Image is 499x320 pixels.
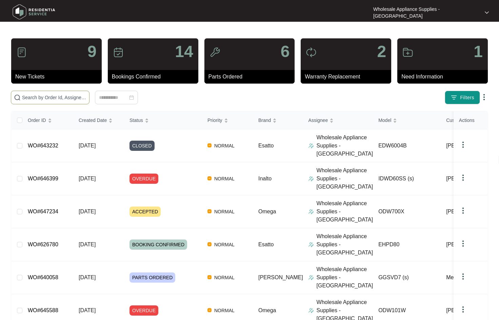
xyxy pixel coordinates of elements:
img: Assigner Icon [308,209,314,214]
span: PARTS ORDERED [129,272,175,283]
img: dropdown arrow [459,239,467,248]
span: NORMAL [212,142,237,150]
img: dropdown arrow [480,93,488,101]
img: icon [209,47,220,58]
span: NORMAL [212,306,237,315]
img: icon [306,47,317,58]
span: [PERSON_NAME] [446,241,491,249]
span: [DATE] [79,176,96,181]
img: Assigner Icon [308,275,314,280]
th: Priority [202,111,253,129]
img: icon [16,47,27,58]
a: WO#640058 [28,274,58,280]
span: Status [129,117,143,124]
span: NORMAL [212,241,237,249]
span: [DATE] [79,209,96,214]
th: Assignee [303,111,373,129]
p: Parts Ordered [208,73,295,81]
p: 14 [175,43,193,60]
th: Model [373,111,441,129]
td: ODW700X [373,195,441,228]
a: WO#647234 [28,209,58,214]
th: Brand [253,111,303,129]
span: [PERSON_NAME] [446,306,491,315]
img: Vercel Logo [207,275,212,279]
span: [PERSON_NAME] [446,142,491,150]
span: NORMAL [212,273,237,282]
p: Wholesale Appliance Supplies - [GEOGRAPHIC_DATA] [317,232,373,257]
th: Actions [454,111,487,129]
p: 2 [377,43,386,60]
p: Bookings Confirmed [112,73,198,81]
span: Assignee [308,117,328,124]
img: Assigner Icon [308,143,314,148]
img: Assigner Icon [308,176,314,181]
img: icon [402,47,413,58]
img: icon [113,47,124,58]
a: WO#645588 [28,307,58,313]
span: Brand [258,117,271,124]
span: Omega [258,307,276,313]
p: Need Information [401,73,488,81]
span: [DATE] [79,307,96,313]
span: NORMAL [212,208,237,216]
span: Omega [258,209,276,214]
span: [DATE] [79,242,96,247]
p: Wholesale Appliance Supplies - [GEOGRAPHIC_DATA] [317,199,373,224]
td: GGSVD7 (s) [373,261,441,294]
th: Created Date [73,111,124,129]
span: [DATE] [79,143,96,148]
a: WO#626780 [28,242,58,247]
span: Inalto [258,176,272,181]
span: Created Date [79,117,107,124]
img: dropdown arrow [459,141,467,149]
span: OVERDUE [129,305,158,316]
p: 9 [87,43,97,60]
span: [PERSON_NAME] [446,208,491,216]
span: Esatto [258,242,274,247]
span: BOOKING CONFIRMED [129,239,187,250]
span: Model [378,117,391,124]
p: Wholesale Appliance Supplies - [GEOGRAPHIC_DATA] [317,265,373,290]
span: Mec Willcocks [446,273,480,282]
img: Vercel Logo [207,143,212,147]
span: CLOSED [129,141,155,151]
p: Warranty Replacement [305,73,391,81]
img: Assigner Icon [308,242,314,247]
img: Vercel Logo [207,308,212,312]
span: Filters [460,94,474,101]
span: [PERSON_NAME] [446,175,491,183]
p: 1 [474,43,483,60]
th: Status [124,111,202,129]
img: Assigner Icon [308,308,314,313]
input: Search by Order Id, Assignee Name, Customer Name, Brand and Model [22,94,86,101]
img: Vercel Logo [207,242,212,246]
p: New Tickets [15,73,102,81]
p: Wholesale Appliance Supplies - [GEOGRAPHIC_DATA] [317,166,373,191]
img: filter icon [451,94,457,101]
img: dropdown arrow [485,11,489,14]
img: Vercel Logo [207,209,212,213]
td: EHPD80 [373,228,441,261]
img: residentia service logo [10,2,58,22]
button: filter iconFilters [445,91,480,104]
td: EDW6004B [373,129,441,162]
span: Customer Name [446,117,481,124]
img: dropdown arrow [459,272,467,281]
img: dropdown arrow [459,305,467,314]
p: Wholesale Appliance Supplies - [GEOGRAPHIC_DATA] [373,6,479,19]
th: Order ID [22,111,73,129]
p: 6 [281,43,290,60]
a: WO#643232 [28,143,58,148]
img: search-icon [14,94,21,101]
td: IDWD60SS (s) [373,162,441,195]
img: dropdown arrow [459,174,467,182]
span: Order ID [28,117,46,124]
p: Wholesale Appliance Supplies - [GEOGRAPHIC_DATA] [317,134,373,158]
img: Vercel Logo [207,176,212,180]
span: Priority [207,117,222,124]
a: WO#646399 [28,176,58,181]
img: dropdown arrow [459,207,467,215]
span: [PERSON_NAME] [258,274,303,280]
span: [DATE] [79,274,96,280]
